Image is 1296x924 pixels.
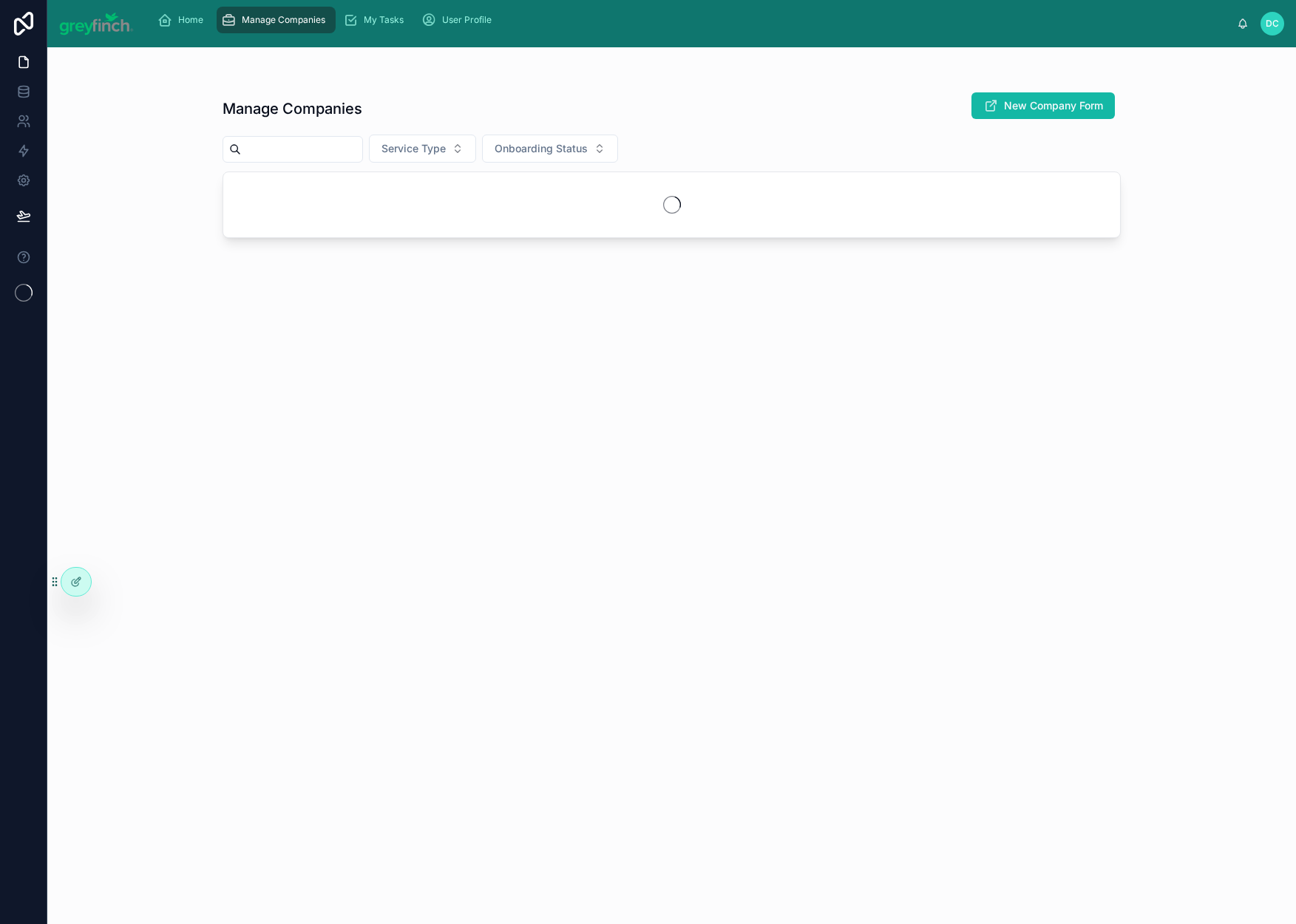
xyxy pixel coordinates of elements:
span: Manage Companies [242,14,325,26]
span: DC [1266,18,1279,30]
a: My Tasks [339,7,414,33]
span: Home [178,14,203,26]
button: New Company Form [971,92,1115,119]
h1: Manage Companies [223,98,362,119]
a: User Profile [417,7,502,33]
span: New Company Form [1004,98,1103,113]
span: Service Type [381,141,446,156]
a: Manage Companies [217,7,336,33]
div: scrollable content [146,4,1238,36]
img: App logo [59,12,134,35]
span: My Tasks [364,14,404,26]
button: Select Button [369,135,476,163]
span: Onboarding Status [495,141,588,156]
span: User Profile [442,14,492,26]
button: Select Button [482,135,618,163]
a: Home [153,7,214,33]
